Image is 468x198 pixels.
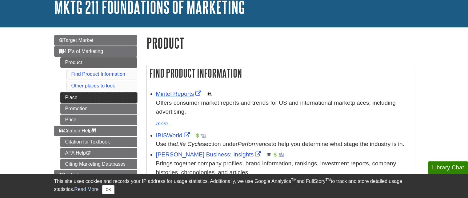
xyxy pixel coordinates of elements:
[59,49,103,54] span: 4 P's of Marketing
[71,71,125,77] a: Find Product Information
[102,185,114,194] button: Close
[60,137,137,147] a: Citation for Textbook
[156,132,191,139] a: Link opens in new window
[86,151,91,155] i: This link opens in a new window
[273,152,278,157] img: Financial Report
[54,35,137,46] a: Target Market
[59,128,97,133] span: Citation Help
[156,140,411,149] div: Use the section under to help you determine what stage the industry is in.
[54,126,137,136] a: Citation Help
[156,151,263,158] a: Link opens in new window
[207,91,212,96] img: Demographics
[176,141,202,147] i: Life Cycle
[279,152,284,157] img: Industry Report
[60,92,137,103] a: Place
[238,141,271,147] i: Performance
[54,170,137,180] a: Get Help
[147,65,414,81] h2: Find Product Information
[54,46,137,57] a: 4 P's of Marketing
[156,91,203,97] a: Link opens in new window
[146,35,414,51] h1: Product
[156,99,411,116] p: Offers consumer market reports and trends for US and international marketplaces, including advert...
[266,152,271,157] img: Scholarly or Peer Reviewed
[291,178,296,182] sup: TM
[60,148,137,158] a: APA Help
[60,57,137,68] a: Product
[195,133,200,138] img: Financial Report
[59,38,94,43] span: Target Market
[326,178,331,182] sup: TM
[156,119,173,128] button: more...
[428,161,468,174] button: Library Chat
[54,178,414,194] div: This site uses cookies and records your IP address for usage statistics. Additionally, we use Goo...
[201,133,206,138] img: Industry Report
[60,115,137,125] a: Price
[74,187,98,192] a: Read More
[60,159,137,169] a: Citing Marketing Databases
[71,83,115,88] a: Other places to look
[60,103,137,114] a: Promotion
[59,172,81,178] span: Get Help
[156,159,411,177] p: Brings together company profiles, brand information, rankings, investment reports, company histor...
